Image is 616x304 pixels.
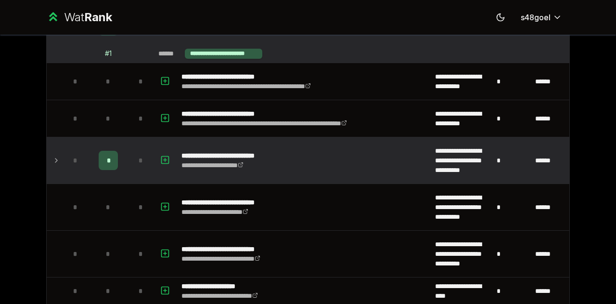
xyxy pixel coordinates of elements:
div: Wat [64,10,112,25]
a: WatRank [46,10,112,25]
button: s48goel [513,9,570,26]
span: s48goel [521,12,551,23]
div: # 1 [105,49,112,58]
span: Rank [84,10,112,24]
